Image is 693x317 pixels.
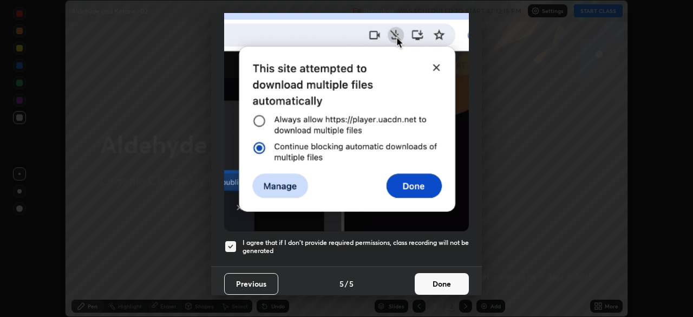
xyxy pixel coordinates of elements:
h5: I agree that if I don't provide required permissions, class recording will not be generated [243,238,469,255]
h4: 5 [339,278,344,289]
button: Done [415,273,469,295]
button: Previous [224,273,278,295]
h4: 5 [349,278,354,289]
h4: / [345,278,348,289]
